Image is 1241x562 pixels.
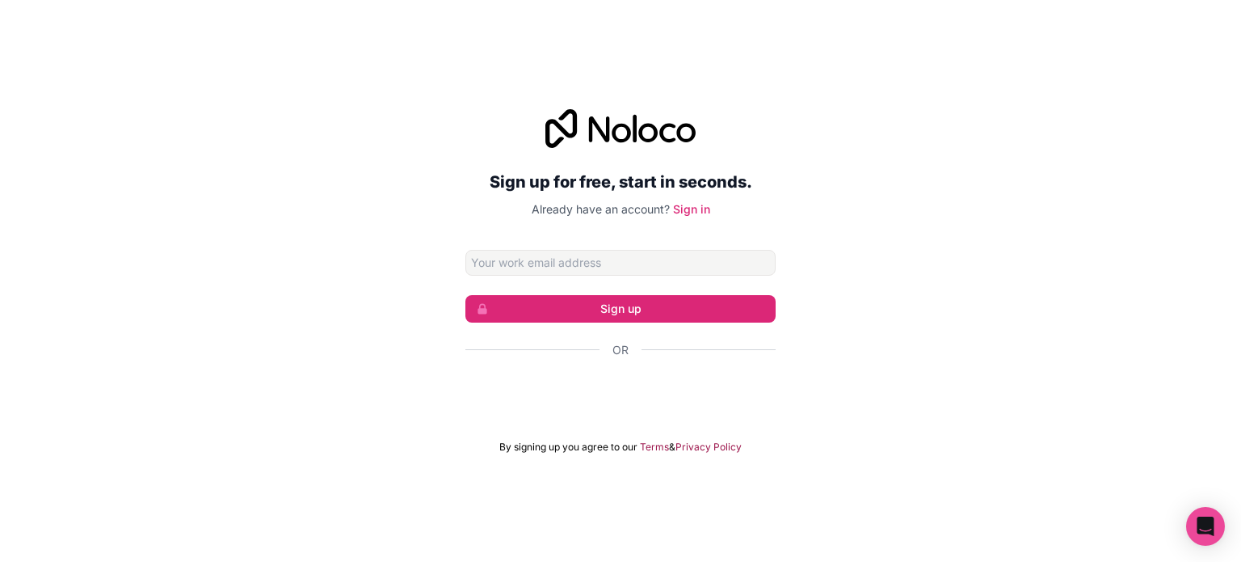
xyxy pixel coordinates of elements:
iframe: Sign in with Google Button [457,376,784,412]
input: Email address [465,250,776,276]
a: Terms [640,441,669,454]
span: By signing up you agree to our [499,441,637,454]
a: Privacy Policy [675,441,742,454]
span: Or [612,342,629,358]
h2: Sign up for free, start in seconds. [465,167,776,196]
span: & [669,441,675,454]
div: Open Intercom Messenger [1186,507,1225,546]
a: Sign in [673,202,710,216]
button: Sign up [465,295,776,323]
span: Already have an account? [532,202,670,216]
